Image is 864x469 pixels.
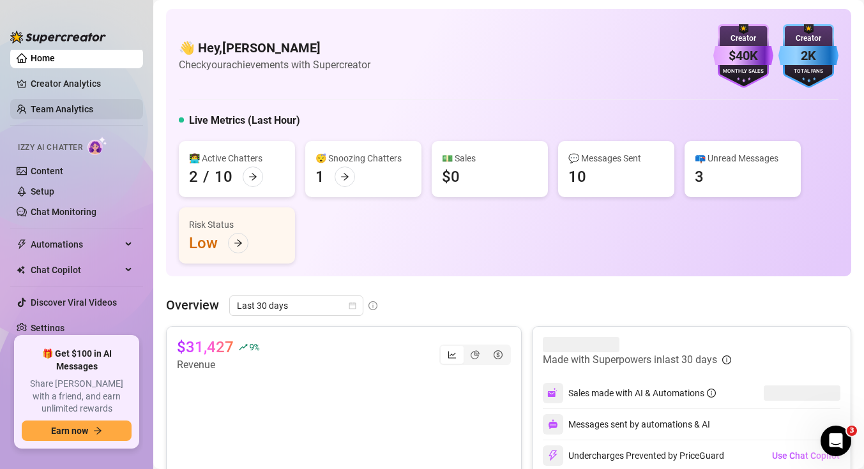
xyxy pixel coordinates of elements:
iframe: Intercom live chat [821,426,851,456]
img: blue-badge-DgoSNQY1.svg [778,24,838,88]
div: Risk Status [189,218,285,232]
h4: 👋 Hey, [PERSON_NAME] [179,39,370,57]
div: Undercharges Prevented by PriceGuard [543,445,724,466]
div: $0 [442,167,460,187]
span: 3 [847,426,857,436]
h5: Live Metrics (Last Hour) [189,113,300,128]
a: Discover Viral Videos [31,297,117,308]
button: Earn nowarrow-right [22,421,132,441]
div: Creator [713,33,773,45]
span: Izzy AI Chatter [18,142,82,154]
img: AI Chatter [87,137,107,155]
div: segmented control [439,345,511,365]
span: arrow-right [93,426,102,435]
a: Creator Analytics [31,73,133,94]
article: Overview [166,295,219,315]
span: Use Chat Copilot [772,450,840,461]
div: 10 [215,167,232,187]
span: arrow-right [248,172,257,181]
span: thunderbolt [17,239,27,249]
a: Team Analytics [31,104,93,114]
span: arrow-right [340,172,349,181]
span: Last 30 days [237,296,356,315]
div: 💵 Sales [442,151,538,165]
a: Content [31,166,63,176]
div: 3 [695,167,704,187]
div: 2K [778,46,838,66]
article: Check your achievements with Supercreator [179,57,370,73]
img: Chat Copilot [17,265,25,274]
span: info-circle [707,389,716,398]
div: 10 [568,167,586,187]
div: Monthly Sales [713,68,773,76]
span: info-circle [722,355,731,364]
img: logo-BBDzfeDw.svg [10,31,106,43]
a: Home [31,53,55,63]
div: Total Fans [778,68,838,76]
div: $40K [713,46,773,66]
div: 1 [315,167,324,187]
img: svg%3e [547,450,559,461]
span: 9 % [249,341,259,353]
span: Automations [31,234,121,255]
article: Made with Superpowers in last 30 days [543,352,717,368]
img: purple-badge-B9DA21FR.svg [713,24,773,88]
span: calendar [349,302,356,309]
button: Use Chat Copilot [771,445,840,466]
img: svg%3e [548,419,558,429]
div: Messages sent by automations & AI [543,414,710,435]
span: arrow-right [234,239,243,248]
div: 👩‍💻 Active Chatters [189,151,285,165]
a: Chat Monitoring [31,207,96,217]
div: Sales made with AI & Automations [568,386,716,400]
span: Earn now [51,426,88,436]
span: Chat Copilot [31,260,121,280]
span: line-chart [448,350,457,359]
img: svg%3e [547,387,559,399]
span: pie-chart [471,350,480,359]
article: $31,427 [177,337,234,357]
div: 💬 Messages Sent [568,151,664,165]
div: Creator [778,33,838,45]
div: 😴 Snoozing Chatters [315,151,411,165]
span: dollar-circle [494,350,503,359]
span: 🎁 Get $100 in AI Messages [22,348,132,373]
div: 📪 Unread Messages [695,151,791,165]
span: Share [PERSON_NAME] with a friend, and earn unlimited rewards [22,378,132,415]
a: Setup [31,186,54,197]
article: Revenue [177,357,259,373]
span: info-circle [368,301,377,310]
span: rise [239,343,248,352]
div: 2 [189,167,198,187]
a: Settings [31,323,64,333]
